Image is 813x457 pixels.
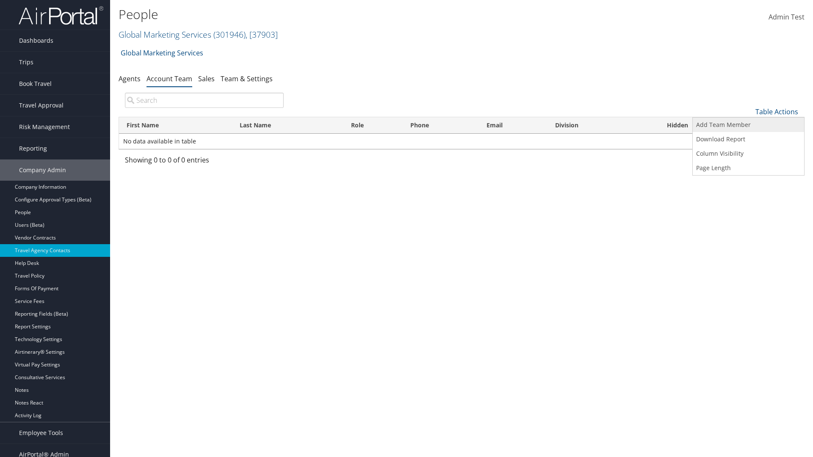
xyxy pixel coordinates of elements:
[693,118,804,132] a: Add Team Member
[19,95,64,116] span: Travel Approval
[19,52,33,73] span: Trips
[19,422,63,443] span: Employee Tools
[19,73,52,94] span: Book Travel
[19,6,103,25] img: airportal-logo.png
[693,146,804,161] a: Column Visibility
[693,132,804,146] a: Download Report
[19,116,70,138] span: Risk Management
[19,160,66,181] span: Company Admin
[19,30,53,51] span: Dashboards
[19,138,47,159] span: Reporting
[693,161,804,175] a: Page Length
